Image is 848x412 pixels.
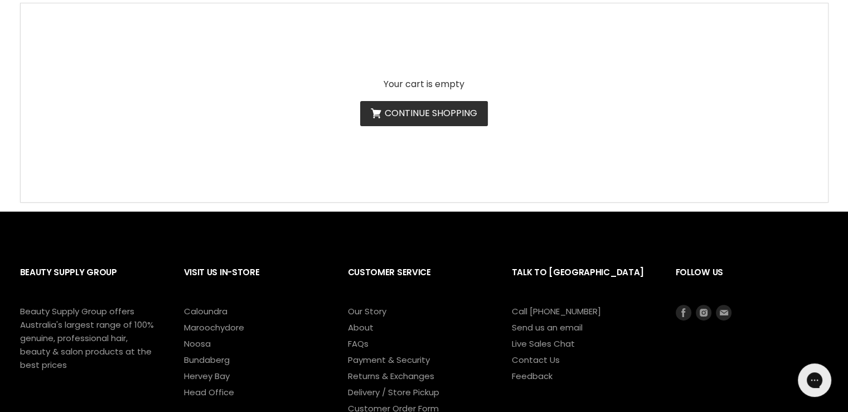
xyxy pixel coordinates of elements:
[512,305,601,317] a: Call [PHONE_NUMBER]
[512,338,575,349] a: Live Sales Chat
[512,258,653,305] h2: Talk to [GEOGRAPHIC_DATA]
[512,322,583,333] a: Send us an email
[348,370,434,382] a: Returns & Exchanges
[184,258,326,305] h2: Visit Us In-Store
[360,101,488,126] a: Continue shopping
[792,360,837,401] iframe: Gorgias live chat messenger
[184,354,230,366] a: Bundaberg
[184,338,211,349] a: Noosa
[184,322,244,333] a: Maroochydore
[348,322,374,333] a: About
[184,305,227,317] a: Caloundra
[512,354,560,366] a: Contact Us
[676,258,828,305] h2: Follow us
[348,338,369,349] a: FAQs
[360,79,488,89] p: Your cart is empty
[20,258,162,305] h2: Beauty Supply Group
[348,354,430,366] a: Payment & Security
[348,258,490,305] h2: Customer Service
[184,370,230,382] a: Hervey Bay
[348,386,439,398] a: Delivery / Store Pickup
[20,305,154,372] p: Beauty Supply Group offers Australia's largest range of 100% genuine, professional hair, beauty &...
[348,305,386,317] a: Our Story
[512,370,553,382] a: Feedback
[184,386,234,398] a: Head Office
